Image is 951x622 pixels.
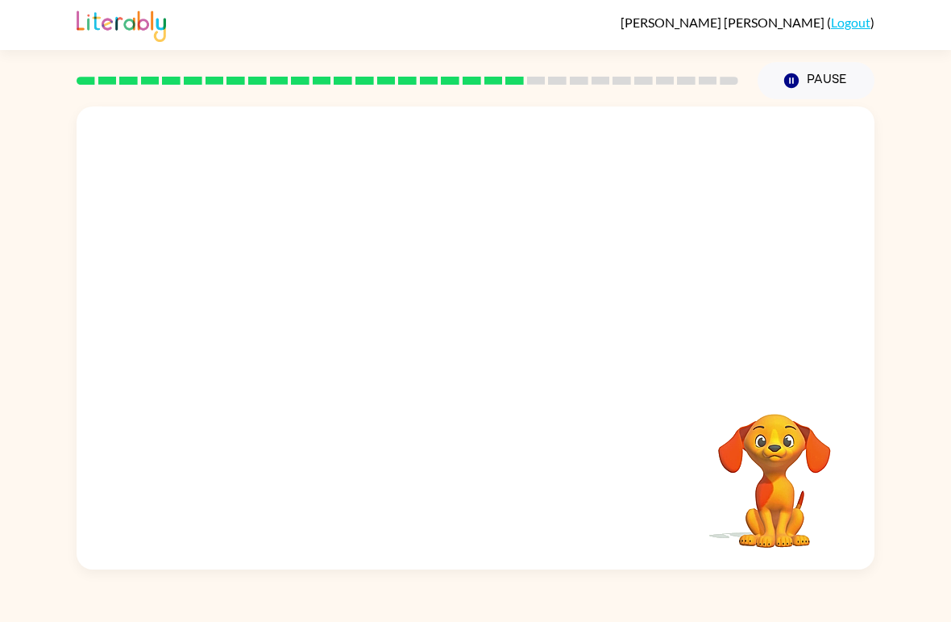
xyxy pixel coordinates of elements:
a: Logout [831,15,870,30]
img: Literably [77,6,166,42]
video: Your browser must support playing .mp4 files to use Literably. Please try using another browser. [694,389,855,550]
button: Pause [758,62,874,99]
div: ( ) [621,15,874,30]
span: [PERSON_NAME] [PERSON_NAME] [621,15,827,30]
